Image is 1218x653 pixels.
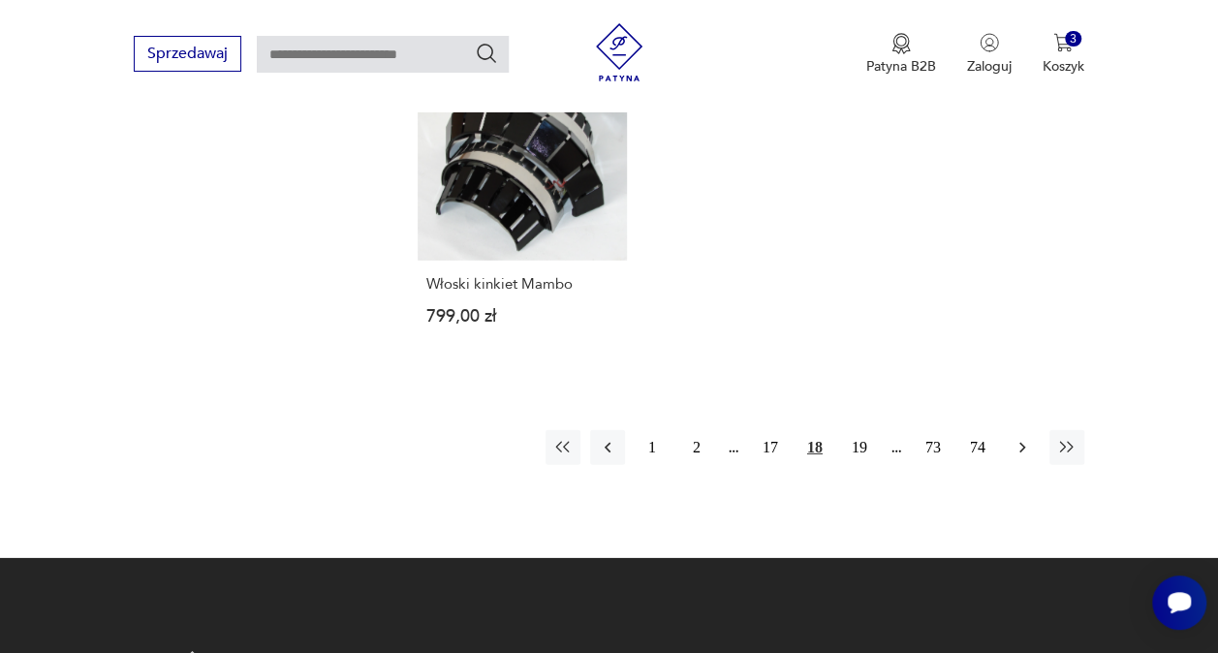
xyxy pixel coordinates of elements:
[967,33,1012,76] button: Zaloguj
[797,430,832,465] button: 18
[1152,575,1206,630] iframe: Smartsupp widget button
[753,430,788,465] button: 17
[1053,33,1073,52] img: Ikona koszyka
[1043,33,1084,76] button: 3Koszyk
[635,430,670,465] button: 1
[134,36,241,72] button: Sprzedawaj
[842,430,877,465] button: 19
[1043,57,1084,76] p: Koszyk
[980,33,999,52] img: Ikonka użytkownika
[916,430,951,465] button: 73
[590,23,648,81] img: Patyna - sklep z meblami i dekoracjami vintage
[967,57,1012,76] p: Zaloguj
[426,308,618,325] p: 799,00 zł
[866,57,936,76] p: Patyna B2B
[891,33,911,54] img: Ikona medalu
[418,51,627,362] a: Włoski kinkiet MamboWłoski kinkiet Mambo799,00 zł
[866,33,936,76] a: Ikona medaluPatyna B2B
[679,430,714,465] button: 2
[1065,31,1081,47] div: 3
[960,430,995,465] button: 74
[426,276,618,293] h3: Włoski kinkiet Mambo
[866,33,936,76] button: Patyna B2B
[475,42,498,65] button: Szukaj
[134,48,241,62] a: Sprzedawaj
